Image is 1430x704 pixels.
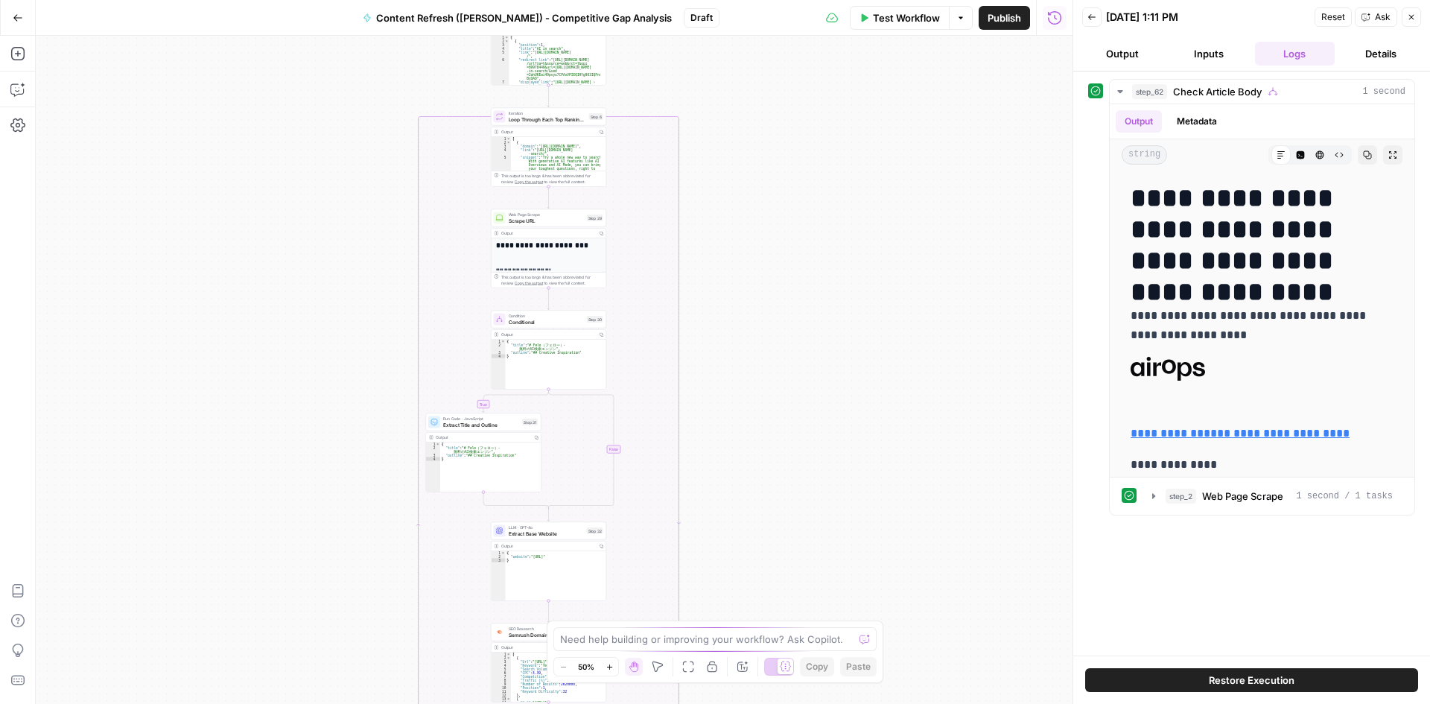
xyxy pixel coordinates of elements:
div: Output [501,129,595,135]
g: Edge from step_6 to step_29 [547,187,550,209]
g: Edge from step_30 to step_30-conditional-end [549,390,614,510]
span: Conditional [509,318,584,326]
button: Output [1082,42,1163,66]
div: This output is too large & has been abbreviated for review. to view the full content. [501,274,603,286]
span: Copy the output [515,281,543,285]
div: Output [501,644,595,650]
span: Content Refresh ([PERSON_NAME]) - Competitive Gap Analysis [376,10,672,25]
div: 5 [492,51,509,58]
div: 1 [492,551,506,555]
div: LLM · GPT-4oExtract Base WebsiteStep 32Output{ "website":"[URL]"} [491,522,606,601]
div: 7 [492,675,512,679]
span: 50% [578,661,594,673]
span: step_2 [1166,489,1196,504]
span: Test Workflow [873,10,940,25]
div: 10 [492,686,512,690]
div: Step 29 [587,215,603,221]
div: Output [501,230,595,236]
div: 5 [492,667,512,671]
div: 4 [492,47,509,51]
div: 1 [426,443,440,446]
g: Edge from step_5 to step_6 [547,86,550,107]
div: 3 [492,351,506,355]
span: Toggle code folding, rows 2 through 1119 [506,141,511,145]
span: 1 second / 1 tasks [1296,489,1393,503]
div: 2 [492,656,512,660]
g: Edge from step_30 to step_31 [483,390,549,413]
span: Publish [988,10,1021,25]
g: Edge from step_32 to step_33 [547,601,550,623]
div: 3 [492,559,506,562]
div: IterationLoop Through Each Top Ranking ArticleStep 6Output[ { "domain":"[URL][DOMAIN_NAME]", "lin... [491,108,606,187]
button: Reset [1315,7,1352,27]
div: 4 [492,664,512,667]
div: 6 [492,58,509,80]
div: This output is too large & has been abbreviated for review. to view the full content. [501,173,603,185]
button: Content Refresh ([PERSON_NAME]) - Competitive Gap Analysis [354,6,681,30]
div: 1 second [1110,104,1414,515]
div: 8 [492,679,512,682]
div: 5 [492,156,512,174]
span: Web Page Scrape [1202,489,1283,504]
div: Output [501,543,595,549]
div: 9 [492,682,512,686]
div: 2 [426,446,440,454]
div: [ { "position":1, "title":"AI in search", "link":"[URL][DOMAIN_NAME] /", "redirect_link":"[URL][D... [491,7,606,86]
span: Toggle code folding, rows 1 through 3 [501,551,506,555]
div: 1 [492,653,512,656]
span: Paste [846,660,871,673]
button: Logs [1255,42,1335,66]
span: Draft [690,11,713,25]
div: 3 [492,43,509,47]
span: step_62 [1132,84,1167,99]
span: Iteration [509,110,586,116]
span: Toggle code folding, rows 13 through 23 [506,697,511,701]
div: 1 [492,137,512,141]
div: 4 [492,355,506,358]
span: Condition [509,313,584,319]
div: Step 32 [587,527,603,534]
div: 4 [426,457,440,461]
div: Step 6 [589,113,603,120]
span: Copy the output [515,180,543,184]
img: p4kt2d9mz0di8532fmfgvfq6uqa0 [496,629,503,635]
span: Toggle code folding, rows 2 through 18 [505,39,509,43]
div: Step 30 [587,316,603,323]
span: LLM · GPT-4o [509,524,584,530]
button: Inputs [1169,42,1249,66]
div: 7 [492,80,509,88]
g: Edge from step_30-conditional-end to step_32 [547,507,550,521]
span: Run Code · JavaScript [443,416,519,422]
div: 13 [492,697,512,701]
span: Reset [1321,10,1345,24]
div: 2 [492,141,512,145]
button: 1 second [1110,80,1414,104]
span: Ask [1375,10,1391,24]
button: Restore Execution [1085,668,1418,692]
div: 11 [492,690,512,694]
span: Toggle code folding, rows 1 through 4 [436,443,440,446]
span: Scrape URL [509,217,584,224]
span: Semrush Domain Organic Search Keywords [509,631,584,638]
span: Check Article Body [1173,84,1262,99]
span: Toggle code folding, rows 1 through 1102 [506,653,511,656]
div: 3 [492,145,512,148]
div: 3 [492,660,512,664]
span: Loop Through Each Top Ranking Article [509,115,586,123]
button: Ask [1355,7,1397,27]
div: 4 [492,148,512,156]
span: Toggle code folding, rows 1 through 3365 [506,137,511,141]
span: string [1122,145,1167,165]
g: Edge from step_29 to step_30 [547,288,550,310]
span: 1 second [1362,85,1405,98]
span: Toggle code folding, rows 2 through 12 [506,656,511,660]
span: Extract Title and Outline [443,421,519,428]
div: ConditionConditionalStep 30Output{ "title":"# Felo（フェロー）- 無料のAI検索エンジン", "outline":"## Creative In... [491,311,606,390]
div: 1 [492,340,506,343]
span: SEO Research [509,626,584,632]
button: Metadata [1168,110,1226,133]
div: Output [501,332,595,337]
button: Details [1341,42,1421,66]
span: Restore Execution [1209,673,1294,688]
div: 3 [426,454,440,457]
